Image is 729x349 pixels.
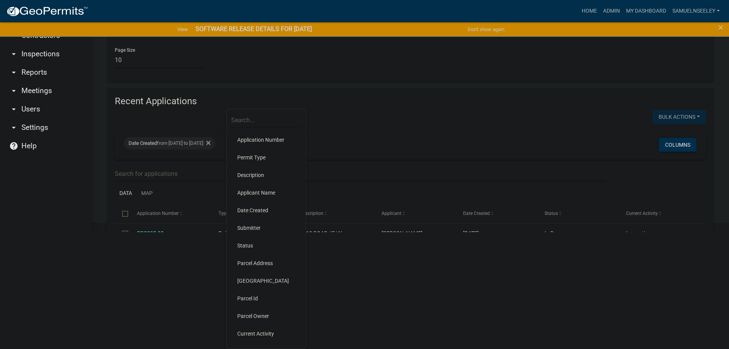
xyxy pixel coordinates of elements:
[231,149,301,166] li: Permit Type
[382,230,422,236] span: Clint Arndt
[231,184,301,202] li: Applicant Name
[231,272,301,290] li: [GEOGRAPHIC_DATA]
[545,230,572,236] span: In Progress
[537,205,619,223] datatable-header-cell: Status
[652,110,706,124] button: Bulk Actions
[129,205,211,223] datatable-header-cell: Application Number
[463,211,490,216] span: Date Created
[137,230,164,236] a: BP2025-38
[382,211,401,216] span: Applicant
[456,205,537,223] datatable-header-cell: Date Created
[626,230,651,236] a: Inspection
[545,211,558,216] span: Status
[231,307,301,325] li: Parcel Owner
[623,4,669,18] a: My Dashboard
[137,182,157,205] a: Map
[196,25,312,33] strong: SOFTWARE RELEASE DETAILS FOR [DATE]
[115,166,605,182] input: Search for applications
[9,123,18,132] i: arrow_drop_down
[137,211,179,216] span: Application Number
[174,23,191,36] a: View
[221,136,254,149] a: + Filter
[300,230,365,271] span: 2113 ROAD J7 | Non-Exempt Single Family-Detached (SF-D) | APE INVESTMENTS LLC (Prim) | BP2025-38
[219,211,228,216] span: Type
[211,205,292,223] datatable-header-cell: Type
[231,131,301,149] li: Application Number
[115,182,137,205] a: Data
[463,230,479,236] span: 07/16/2025
[659,138,696,152] button: Columns
[374,205,456,223] datatable-header-cell: Applicant
[231,202,301,219] li: Date Created
[293,205,374,223] datatable-header-cell: Description
[9,141,18,151] i: help
[465,23,507,36] button: Don't show again
[619,205,700,223] datatable-header-cell: Current Activity
[129,140,157,146] span: Date Created
[231,219,301,237] li: Submitter
[219,230,254,236] span: Building Permit
[231,254,301,272] li: Parcel Address
[231,325,301,342] li: Current Activity
[600,4,623,18] a: Admin
[231,112,301,128] input: Search...
[115,205,129,223] datatable-header-cell: Select
[124,137,215,149] div: from [DATE] to [DATE]
[9,68,18,77] i: arrow_drop_down
[9,105,18,114] i: arrow_drop_down
[231,166,301,184] li: Description
[9,86,18,95] i: arrow_drop_down
[626,211,658,216] span: Current Activity
[231,290,301,307] li: Parcel Id
[115,96,706,107] h4: Recent Applications
[669,4,723,18] a: SamuelNSeeley
[718,23,723,32] button: Close
[300,211,323,216] span: Description
[579,4,600,18] a: Home
[231,237,301,254] li: Status
[9,49,18,59] i: arrow_drop_down
[718,22,723,33] span: ×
